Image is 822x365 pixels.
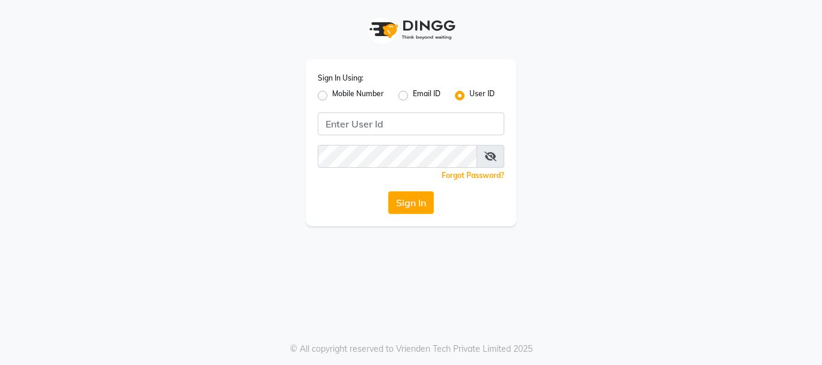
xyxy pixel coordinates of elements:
[469,88,495,103] label: User ID
[413,88,440,103] label: Email ID
[318,73,363,84] label: Sign In Using:
[318,145,477,168] input: Username
[332,88,384,103] label: Mobile Number
[318,112,504,135] input: Username
[363,12,459,48] img: logo1.svg
[442,171,504,180] a: Forgot Password?
[388,191,434,214] button: Sign In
